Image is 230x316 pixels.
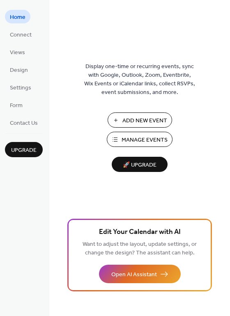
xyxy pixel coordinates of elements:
[10,31,32,39] span: Connect
[117,160,163,171] span: 🚀 Upgrade
[99,227,181,238] span: Edit Your Calendar with AI
[99,265,181,283] button: Open AI Assistant
[84,62,195,97] span: Display one-time or recurring events, sync with Google, Outlook, Zoom, Eventbrite, Wix Events or ...
[11,146,37,155] span: Upgrade
[122,117,167,125] span: Add New Event
[5,27,37,41] a: Connect
[10,119,38,128] span: Contact Us
[5,98,28,112] a: Form
[10,66,28,75] span: Design
[122,136,168,144] span: Manage Events
[10,84,31,92] span: Settings
[83,239,197,259] span: Want to adjust the layout, update settings, or change the design? The assistant can help.
[5,142,43,157] button: Upgrade
[107,132,172,147] button: Manage Events
[10,101,23,110] span: Form
[112,157,168,172] button: 🚀 Upgrade
[111,270,157,279] span: Open AI Assistant
[108,112,172,128] button: Add New Event
[10,48,25,57] span: Views
[5,10,30,23] a: Home
[5,63,33,76] a: Design
[5,80,36,94] a: Settings
[5,45,30,59] a: Views
[10,13,25,22] span: Home
[5,116,43,129] a: Contact Us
